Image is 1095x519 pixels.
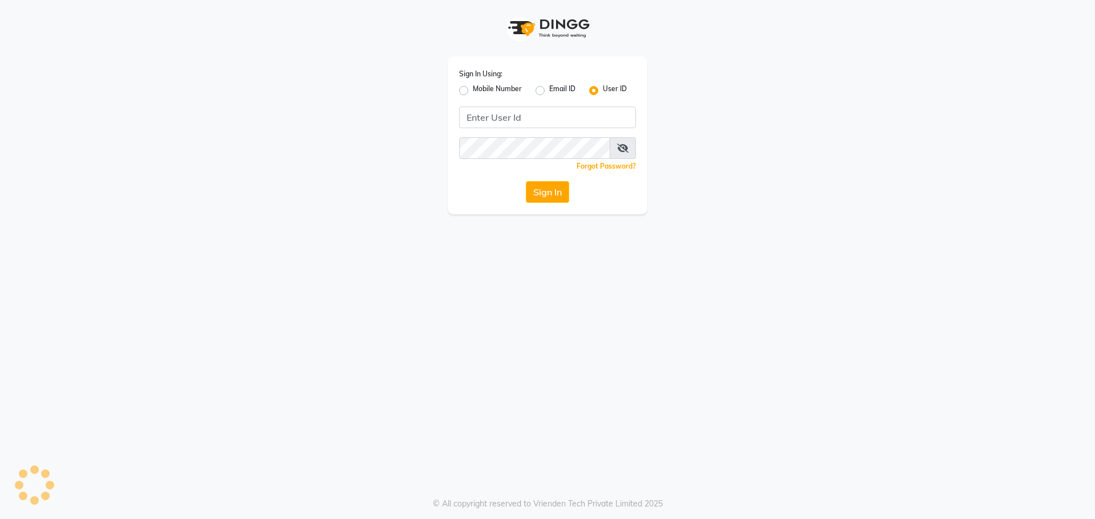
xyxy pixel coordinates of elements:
[459,107,636,128] input: Username
[549,84,575,97] label: Email ID
[459,137,610,159] input: Username
[577,162,636,170] a: Forgot Password?
[603,84,627,97] label: User ID
[502,11,593,45] img: logo1.svg
[473,84,522,97] label: Mobile Number
[459,69,502,79] label: Sign In Using:
[526,181,569,203] button: Sign In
